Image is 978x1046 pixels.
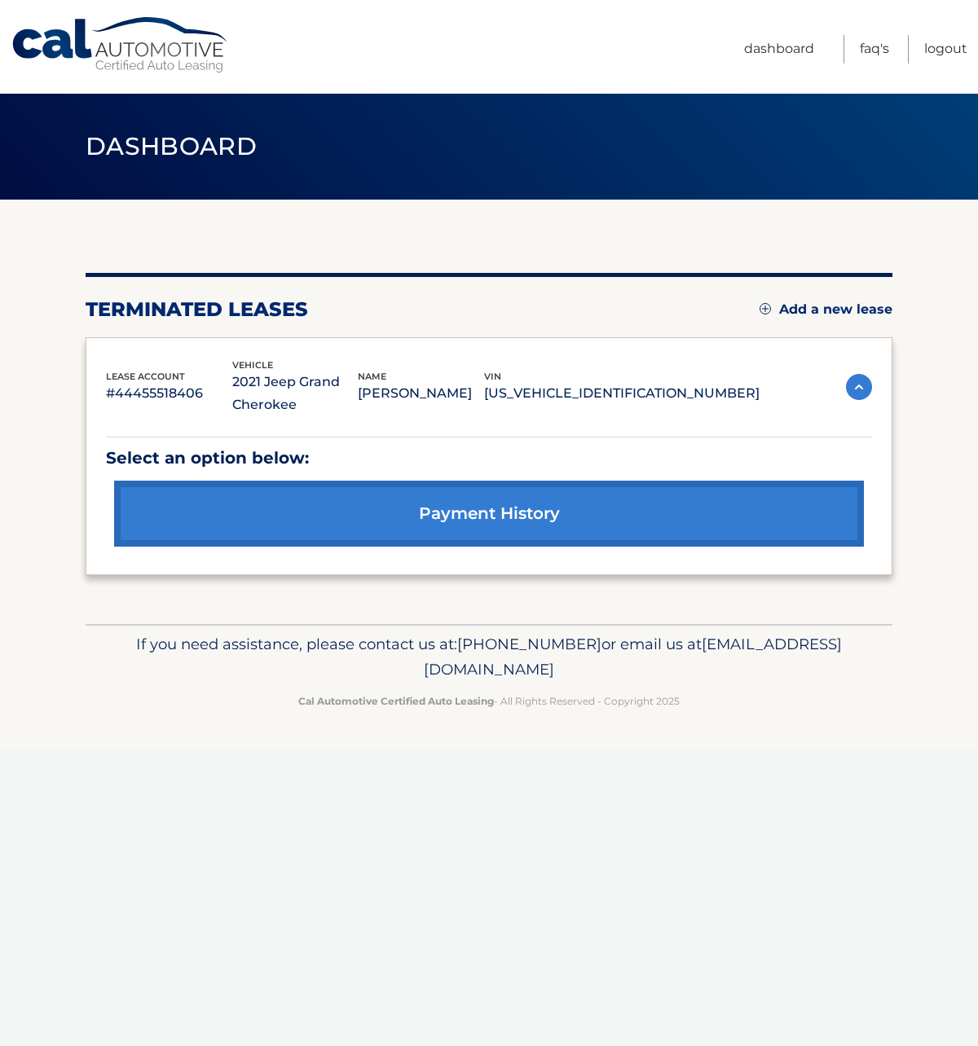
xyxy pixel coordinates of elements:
[232,371,359,416] p: 2021 Jeep Grand Cherokee
[760,301,892,318] a: Add a new lease
[484,371,501,382] span: vin
[298,695,494,707] strong: Cal Automotive Certified Auto Leasing
[11,16,231,74] a: Cal Automotive
[106,444,872,472] p: Select an option below:
[86,297,308,322] h2: terminated leases
[96,631,882,683] p: If you need assistance, please contact us at: or email us at
[358,382,484,405] p: [PERSON_NAME]
[106,371,185,382] span: lease account
[760,303,771,314] img: add.svg
[457,635,601,653] span: [PHONE_NUMBER]
[358,371,386,382] span: name
[106,382,232,405] p: #44455518406
[86,131,257,161] span: Dashboard
[114,481,864,547] a: payment history
[96,692,882,710] p: - All Rights Reserved - Copyright 2025
[232,359,273,371] span: vehicle
[484,382,760,405] p: [US_VEHICLE_IDENTIFICATION_NUMBER]
[924,35,967,64] a: Logout
[744,35,814,64] a: Dashboard
[846,374,872,400] img: accordion-active.svg
[860,35,889,64] a: FAQ's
